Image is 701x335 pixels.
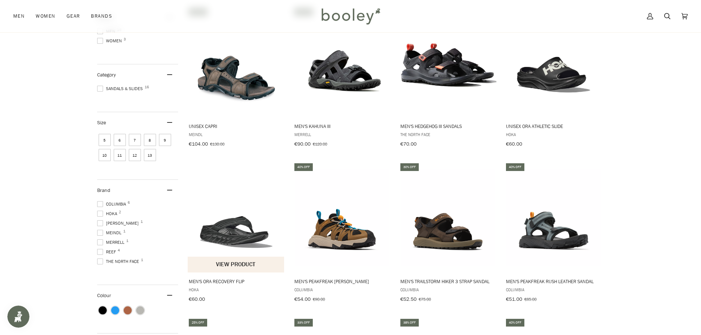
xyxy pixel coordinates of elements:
span: €52.50 [400,296,417,303]
img: Columbia Men's Trailstorm Hiker 3 Strap Sandal Cordovan / Gold Amber - Booley Galway [399,169,497,266]
span: Hoka [189,286,284,293]
div: 40% off [506,163,524,171]
a: Men's Peakfreak Rush Leather Sandal [505,162,602,305]
span: Men's Kahuna III [294,123,390,129]
span: €120.00 [313,141,327,147]
span: Hoka [506,131,601,138]
span: Size [97,119,106,126]
img: Hoka Men's Ora Recovery Flip 2 Black / Dark Gull Gray - Booley Galway [188,169,285,266]
span: Columbia [294,286,390,293]
span: Size: 12 [129,149,141,161]
span: Merrell [97,239,127,246]
span: 16 [145,85,149,89]
iframe: Button to open loyalty program pop-up [7,306,29,328]
span: Colour [97,292,117,299]
div: 40% off [294,163,313,171]
span: €75.00 [419,296,431,302]
span: Unisex Ora Athletic Slide [506,123,601,129]
span: The North Face [400,131,496,138]
span: 3 [124,38,126,41]
span: Columbia [97,201,128,207]
span: The North Face [97,258,141,265]
img: Columbia Men's Peakfreak Rush Shandal Delta / Mango - Booley Galway [293,169,391,266]
span: Men [13,13,25,20]
span: Unisex Capri [189,123,284,129]
span: Sandals & Slides [97,85,145,92]
span: [PERSON_NAME] [97,220,141,227]
span: Men's Ora Recovery Flip [189,278,284,285]
span: Meindl [189,131,284,138]
div: 38% off [400,319,419,327]
span: €85.00 [524,296,537,302]
span: Gear [67,13,80,20]
span: €104.00 [189,140,208,147]
a: Unisex Ora Athletic Slide [505,7,602,150]
span: €60.00 [189,296,205,303]
span: Brands [91,13,112,20]
span: €90.00 [313,296,325,302]
img: Meindl Unisex Capri Dark Brown - Booley Galway [188,13,285,111]
a: Men's Trailstorm Hiker 3 Strap Sandal [399,162,497,305]
img: Booley [318,6,383,27]
span: Women [97,38,124,44]
span: Size: 6 [114,134,126,146]
span: 6 [128,201,130,204]
button: View product [188,257,284,272]
span: Colour: Black [99,306,107,314]
span: Size: 11 [114,149,126,161]
a: Men's Kahuna III [293,7,391,150]
span: Men's Peakfreak Rush Leather Sandal [506,278,601,285]
span: Size: 8 [144,134,156,146]
span: Size: 10 [99,149,111,161]
span: 4 [118,249,120,252]
span: €54.00 [294,296,311,303]
img: Hoka Unisex Ora Athletic Slide Varsity Black / White - Booley Galway [505,13,602,111]
span: Size: 5 [99,134,111,146]
span: Merrell [294,131,390,138]
img: The North Face Men's Hedgehog III Sandals Asphalt Grey / Retro Orange - Booley Galway [399,13,497,111]
span: Meindl [97,229,124,236]
span: Colour: Brown [124,306,132,314]
img: Columbia Men's Peakfreak Rush Leather Sandal Graphite / Mango - Booley Galway [505,169,602,266]
a: Men's Hedgehog III Sandals [399,7,497,150]
span: Size: 7 [129,134,141,146]
a: Men's Ora Recovery Flip [188,162,285,305]
span: Colour: Blue [111,306,119,314]
span: 2 [119,210,121,214]
span: Reef [97,249,118,255]
span: Size: 9 [159,134,171,146]
span: Men's Peakfreak [PERSON_NAME] [294,278,390,285]
span: Men's Trailstorm Hiker 3 Strap Sandal [400,278,496,285]
span: Men's Hedgehog III Sandals [400,123,496,129]
span: Colour: Grey [136,306,144,314]
span: 1 [123,229,125,233]
img: Merrell Men's Kahuna III Ashalt / Black - Booley Galway [293,13,391,111]
span: Category [97,71,116,78]
span: Columbia [506,286,601,293]
span: Size: 13 [144,149,156,161]
div: 30% off [400,163,419,171]
a: Men's Peakfreak Rush Shandal [293,162,391,305]
span: 1 [126,239,128,243]
div: 25% off [189,319,207,327]
span: Brand [97,187,110,194]
span: 1 [141,220,143,224]
span: Columbia [400,286,496,293]
span: Women [36,13,55,20]
span: €51.00 [506,296,522,303]
a: Unisex Capri [188,7,285,150]
div: 33% off [294,319,313,327]
span: €90.00 [294,140,311,147]
span: €60.00 [506,140,522,147]
span: Hoka [97,210,119,217]
div: 40% off [506,319,524,327]
span: 1 [141,258,143,262]
span: €70.00 [400,140,417,147]
span: €130.00 [210,141,224,147]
